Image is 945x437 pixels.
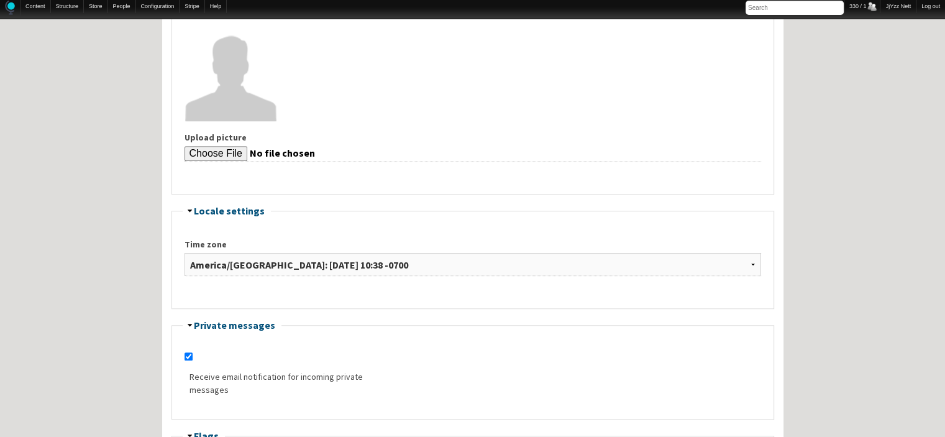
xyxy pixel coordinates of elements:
img: Ryta's picture [185,28,278,121]
label: Upload picture [185,131,761,144]
label: Time zone [185,238,761,251]
label: Receive email notification for incoming private messages [189,370,367,397]
input: Search [746,1,844,15]
input: Your virtual face or picture. Pictures larger than 480x480 pixels will be scaled down. [185,146,761,162]
select: Select the desired local time and time zone. Dates and times throughout this site will be display... [185,253,761,276]
a: Locale settings [194,205,265,217]
img: Home [5,1,15,15]
a: View user profile. [185,67,278,80]
a: Private messages [194,319,275,331]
